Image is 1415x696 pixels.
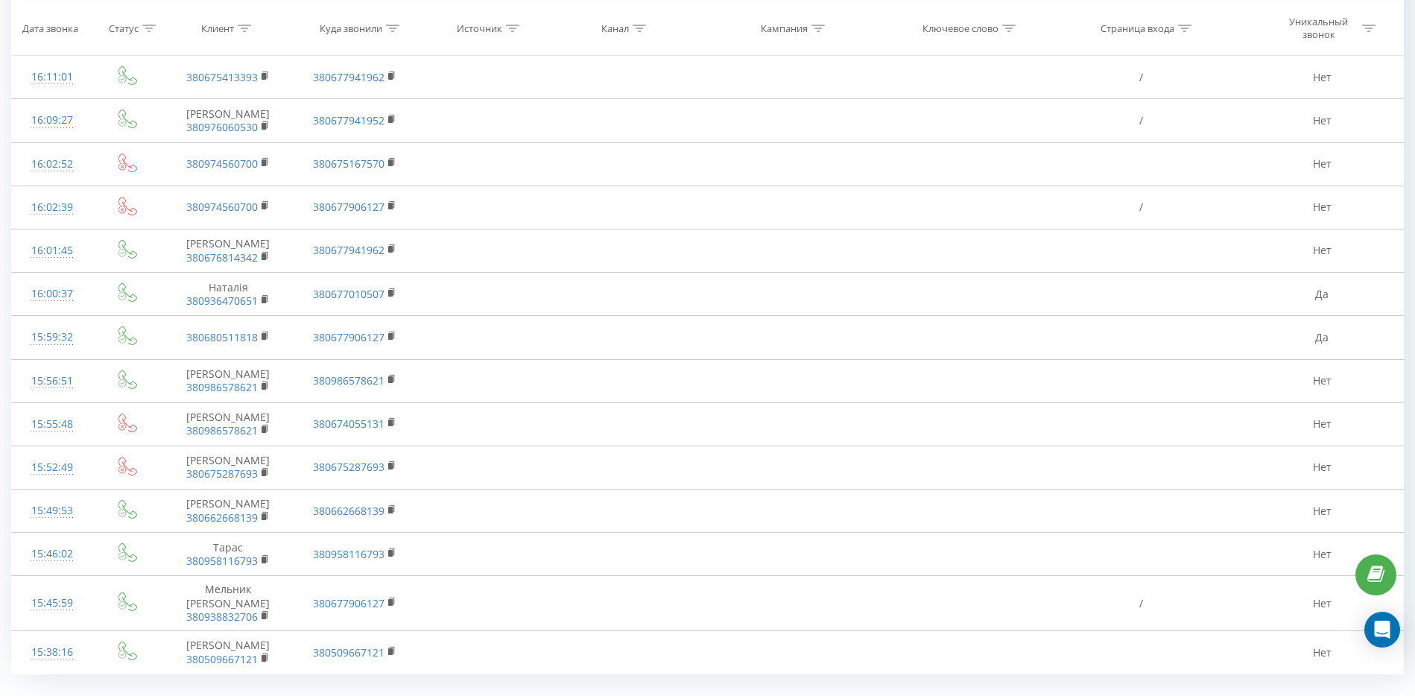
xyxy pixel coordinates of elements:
div: 16:09:27 [27,106,77,135]
div: 15:52:49 [27,453,77,482]
td: [PERSON_NAME] [162,99,294,142]
a: 380677941962 [313,70,384,84]
td: [PERSON_NAME] [162,631,294,674]
td: Нет [1241,142,1403,186]
div: Куда звонили [320,22,382,34]
div: Страница входа [1101,22,1174,34]
a: 380675287693 [313,460,384,474]
td: Нет [1241,186,1403,229]
a: 380936470651 [186,294,258,308]
td: [PERSON_NAME] [162,490,294,533]
a: 380676814342 [186,250,258,265]
div: 15:56:51 [27,367,77,396]
a: 380680511818 [186,330,258,344]
td: Нет [1241,446,1403,489]
a: 380662668139 [186,510,258,525]
td: [PERSON_NAME] [162,359,294,402]
td: Тарас [162,533,294,576]
td: [PERSON_NAME] [162,402,294,446]
a: 380677941952 [313,113,384,127]
td: Нет [1241,576,1403,631]
a: 380974560700 [186,156,258,171]
div: 16:11:01 [27,63,77,92]
div: 16:01:45 [27,236,77,265]
a: 380677010507 [313,287,384,301]
td: / [1040,576,1242,631]
div: 16:02:52 [27,150,77,179]
div: Дата звонка [22,22,78,34]
div: Источник [457,22,502,34]
a: 380677906127 [313,596,384,610]
td: / [1040,56,1242,99]
a: 380675167570 [313,156,384,171]
div: 15:49:53 [27,496,77,525]
a: 380938832706 [186,610,258,624]
a: 380986578621 [186,423,258,437]
a: 380675413393 [186,70,258,84]
td: [PERSON_NAME] [162,446,294,489]
div: Кампания [761,22,808,34]
a: 380958116793 [313,547,384,561]
td: Нет [1241,99,1403,142]
div: 15:59:32 [27,323,77,352]
a: 380986578621 [186,380,258,394]
a: 380677906127 [313,200,384,214]
div: Канал [601,22,629,34]
a: 380674055131 [313,417,384,431]
div: 16:02:39 [27,193,77,222]
div: Open Intercom Messenger [1364,612,1400,648]
td: Наталія [162,273,294,316]
a: 380974560700 [186,200,258,214]
td: Нет [1241,402,1403,446]
td: Нет [1241,631,1403,674]
a: 380662668139 [313,504,384,518]
div: Статус [109,22,139,34]
td: Нет [1241,56,1403,99]
td: Мельник [PERSON_NAME] [162,576,294,631]
a: 380677906127 [313,330,384,344]
td: Нет [1241,229,1403,272]
td: / [1040,186,1242,229]
a: 380677941962 [313,243,384,257]
a: 380509667121 [313,645,384,659]
a: 380675287693 [186,466,258,481]
td: Да [1241,316,1403,359]
div: Ключевое слово [922,22,998,34]
td: Нет [1241,490,1403,533]
div: 15:38:16 [27,638,77,667]
a: 380509667121 [186,652,258,666]
div: Клиент [201,22,234,34]
td: / [1040,99,1242,142]
td: Да [1241,273,1403,316]
div: 15:45:59 [27,589,77,618]
td: Нет [1241,533,1403,576]
a: 380958116793 [186,554,258,568]
a: 380986578621 [313,373,384,387]
div: Уникальный звонок [1279,16,1358,41]
td: Нет [1241,359,1403,402]
div: 16:00:37 [27,279,77,309]
div: 15:46:02 [27,540,77,569]
div: 15:55:48 [27,410,77,439]
a: 380976060530 [186,120,258,134]
td: [PERSON_NAME] [162,229,294,272]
